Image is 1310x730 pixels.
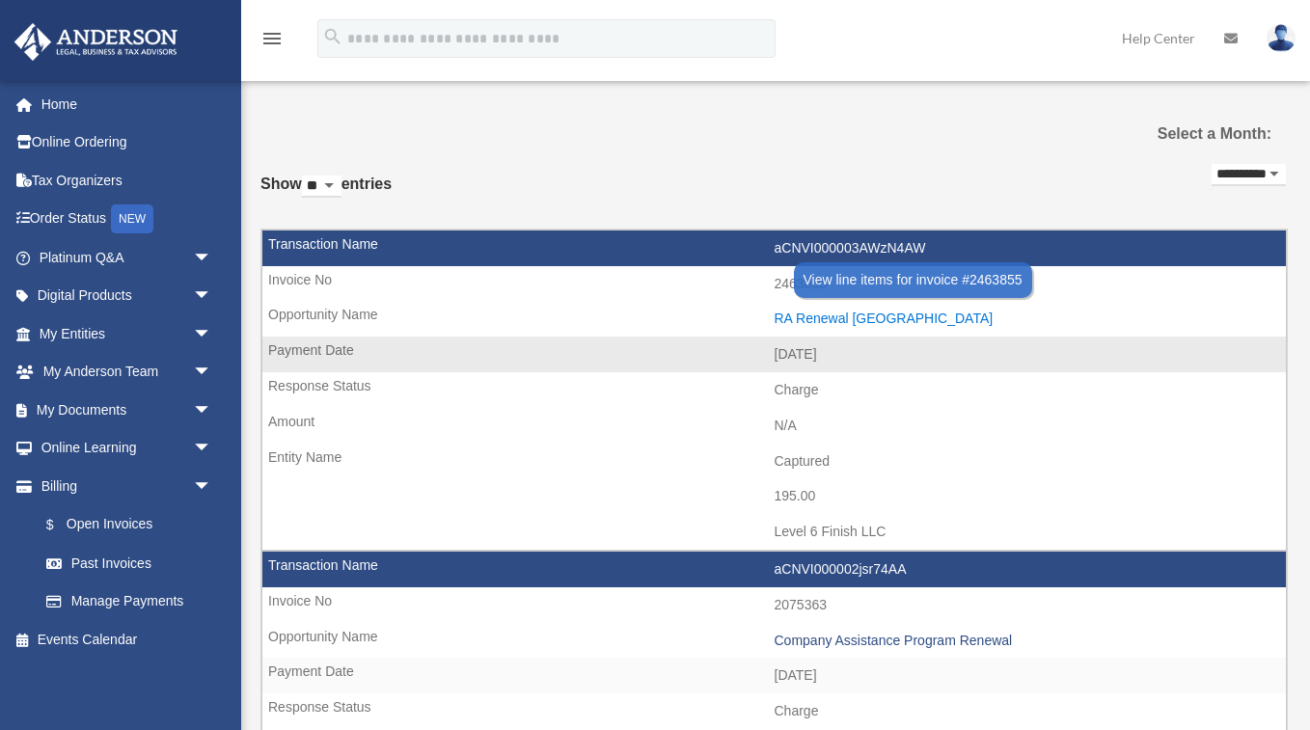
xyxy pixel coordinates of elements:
[262,266,1286,303] td: 2463855
[14,353,241,392] a: My Anderson Teamarrow_drop_down
[14,620,241,659] a: Events Calendar
[193,429,232,469] span: arrow_drop_down
[14,391,241,429] a: My Documentsarrow_drop_down
[262,693,1286,730] td: Charge
[262,372,1286,409] td: Charge
[14,467,241,505] a: Billingarrow_drop_down
[1267,24,1296,52] img: User Pic
[260,171,392,217] label: Show entries
[14,123,241,162] a: Online Ordering
[262,587,1286,624] td: 2075363
[262,658,1286,694] td: [DATE]
[14,314,241,353] a: My Entitiesarrow_drop_down
[260,27,284,50] i: menu
[262,552,1286,588] td: aCNVI000002jsr74AA
[1130,121,1271,148] label: Select a Month:
[14,429,241,468] a: Online Learningarrow_drop_down
[111,204,153,233] div: NEW
[260,34,284,50] a: menu
[193,353,232,392] span: arrow_drop_down
[775,311,1277,327] div: RA Renewal [GEOGRAPHIC_DATA]
[193,391,232,430] span: arrow_drop_down
[193,238,232,278] span: arrow_drop_down
[193,314,232,354] span: arrow_drop_down
[14,85,241,123] a: Home
[14,161,241,200] a: Tax Organizers
[193,277,232,316] span: arrow_drop_down
[302,176,341,198] select: Showentries
[14,277,241,315] a: Digital Productsarrow_drop_down
[262,230,1286,267] td: aCNVI000003AWzN4AW
[322,26,343,47] i: search
[14,200,241,239] a: Order StatusNEW
[27,582,241,621] a: Manage Payments
[262,444,1286,480] td: Captured
[262,478,1286,515] td: 195.00
[775,633,1277,649] div: Company Assistance Program Renewal
[262,408,1286,445] td: N/A
[14,238,241,277] a: Platinum Q&Aarrow_drop_down
[262,514,1286,551] td: Level 6 Finish LLC
[27,505,241,545] a: $Open Invoices
[193,467,232,506] span: arrow_drop_down
[57,513,67,537] span: $
[9,23,183,61] img: Anderson Advisors Platinum Portal
[27,544,232,582] a: Past Invoices
[262,337,1286,373] td: [DATE]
